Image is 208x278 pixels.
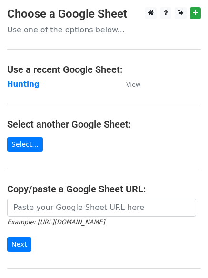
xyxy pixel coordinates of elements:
[7,199,196,217] input: Paste your Google Sheet URL here
[7,80,40,89] a: Hunting
[7,237,31,252] input: Next
[117,80,140,89] a: View
[7,119,201,130] h4: Select another Google Sheet:
[7,137,43,152] a: Select...
[126,81,140,88] small: View
[7,25,201,35] p: Use one of the options below...
[7,218,105,226] small: Example: [URL][DOMAIN_NAME]
[7,183,201,195] h4: Copy/paste a Google Sheet URL:
[7,7,201,21] h3: Choose a Google Sheet
[7,64,201,75] h4: Use a recent Google Sheet:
